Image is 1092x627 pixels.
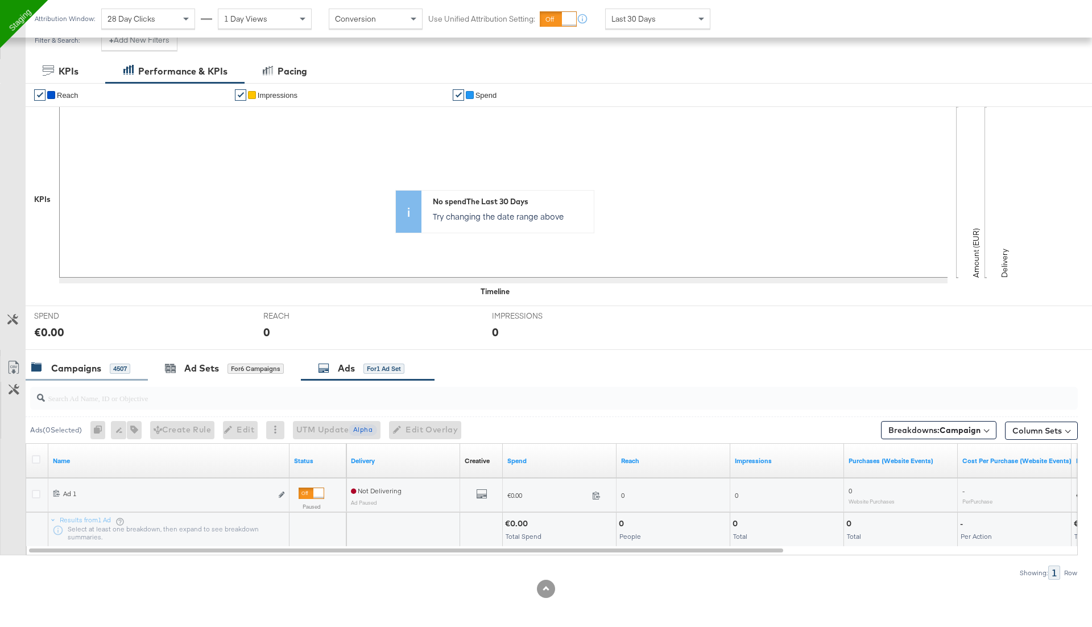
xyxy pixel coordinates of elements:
[59,65,78,78] div: KPIs
[961,532,992,541] span: Per Action
[184,362,219,375] div: Ad Sets
[294,456,342,465] a: Shows the current state of your Ad.
[940,425,981,435] b: Campaign
[1019,569,1048,577] div: Showing:
[90,421,111,439] div: 0
[34,89,45,101] a: ✔
[299,503,324,510] label: Paused
[224,14,267,24] span: 1 Day Views
[433,211,588,222] p: Try changing the date range above
[110,364,130,374] div: 4507
[1074,532,1089,541] span: Total
[492,324,499,340] div: 0
[34,324,64,340] div: €0.00
[849,498,895,505] sub: Website Purchases
[428,14,535,24] label: Use Unified Attribution Setting:
[351,499,377,506] sub: Ad Paused
[109,35,114,46] strong: +
[507,491,588,500] span: €0.00
[45,382,982,405] input: Search Ad Name, ID or Objective
[846,518,855,529] div: 0
[492,311,577,321] span: IMPRESSIONS
[621,491,624,500] span: 0
[101,30,177,51] button: +Add New Filters
[57,91,78,100] span: Reach
[619,518,627,529] div: 0
[475,91,497,100] span: Spend
[1064,569,1078,577] div: Row
[505,518,531,529] div: €0.00
[263,311,349,321] span: REACH
[63,489,272,498] div: Ad 1
[34,311,119,321] span: SPEND
[263,324,270,340] div: 0
[453,89,464,101] a: ✔
[960,518,966,529] div: -
[465,456,490,465] a: Shows the creative associated with your ad.
[338,362,355,375] div: Ads
[849,456,953,465] a: The number of times a purchase was made tracked by your Custom Audience pixel on your website aft...
[30,425,82,435] div: Ads ( 0 Selected)
[335,14,376,24] span: Conversion
[138,65,227,78] div: Performance & KPIs
[735,456,839,465] a: The number of times your ad was served. On mobile apps an ad is counted as served the first time ...
[235,89,246,101] a: ✔
[962,456,1072,465] a: The average cost for each purchase tracked by your Custom Audience pixel on your website after pe...
[881,421,996,439] button: Breakdowns:Campaign
[507,456,612,465] a: The total amount spent to date.
[227,364,284,374] div: for 6 Campaigns
[465,456,490,465] div: Creative
[351,456,456,465] a: Reflects the ability of your Ad to achieve delivery.
[962,498,992,505] sub: Per Purchase
[619,532,641,541] span: People
[258,91,297,100] span: Impressions
[735,491,738,500] span: 0
[849,486,852,495] span: 0
[1005,422,1078,440] button: Column Sets
[351,486,402,495] span: Not Delivering
[51,362,101,375] div: Campaigns
[733,532,747,541] span: Total
[433,196,588,207] div: No spend The Last 30 Days
[34,15,96,23] div: Attribution Window:
[611,14,656,24] span: Last 30 Days
[733,518,741,529] div: 0
[34,36,80,44] div: Filter & Search:
[53,456,285,465] a: Ad Name.
[107,14,155,24] span: 28 Day Clicks
[847,532,861,541] span: Total
[278,65,307,78] div: Pacing
[888,424,981,436] span: Breakdowns:
[363,364,404,374] div: for 1 Ad Set
[506,532,541,541] span: Total Spend
[1048,566,1060,580] div: 1
[962,486,965,495] span: -
[621,456,726,465] a: The number of people your ad was served to.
